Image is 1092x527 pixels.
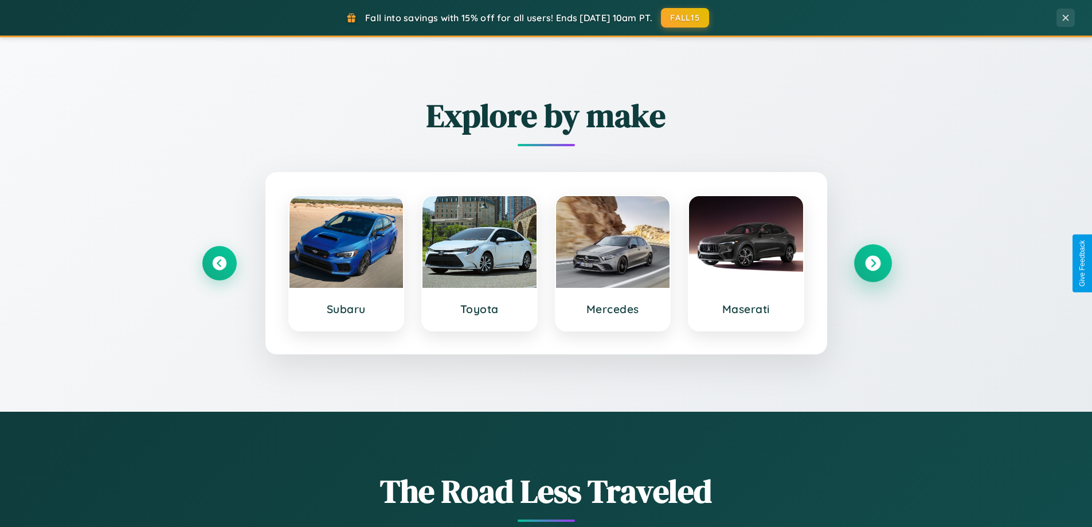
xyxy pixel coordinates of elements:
[567,302,659,316] h3: Mercedes
[365,12,652,24] span: Fall into savings with 15% off for all users! Ends [DATE] 10am PT.
[434,302,525,316] h3: Toyota
[202,469,890,513] h1: The Road Less Traveled
[202,93,890,138] h2: Explore by make
[1078,240,1086,287] div: Give Feedback
[661,8,709,28] button: FALL15
[700,302,792,316] h3: Maserati
[301,302,392,316] h3: Subaru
